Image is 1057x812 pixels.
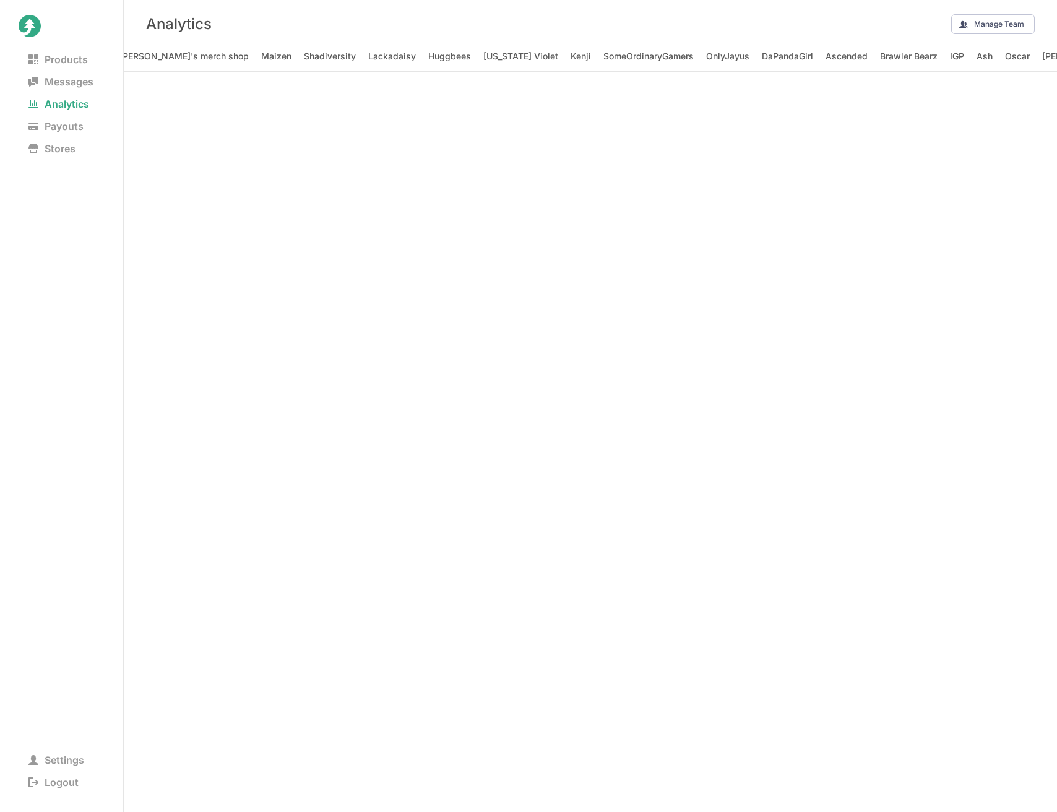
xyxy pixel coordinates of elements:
[19,118,93,135] span: Payouts
[146,15,212,33] h3: Analytics
[950,48,964,65] span: IGP
[483,48,558,65] span: [US_STATE] Violet
[368,48,416,65] span: Lackadaisy
[19,751,94,769] span: Settings
[19,95,99,113] span: Analytics
[261,48,291,65] span: Maizen
[603,48,694,65] span: SomeOrdinaryGamers
[1005,48,1030,65] span: Oscar
[951,14,1035,34] button: Manage Team
[428,48,471,65] span: Huggbees
[19,73,103,90] span: Messages
[19,140,85,157] span: Stores
[706,48,749,65] span: OnlyJayus
[19,51,98,68] span: Products
[304,48,356,65] span: Shadiversity
[762,48,813,65] span: DaPandaGirl
[119,48,249,65] span: [PERSON_NAME]'s merch shop
[826,48,868,65] span: Ascended
[880,48,938,65] span: Brawler Bearz
[571,48,591,65] span: Kenji
[977,48,993,65] span: Ash
[19,774,88,791] span: Logout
